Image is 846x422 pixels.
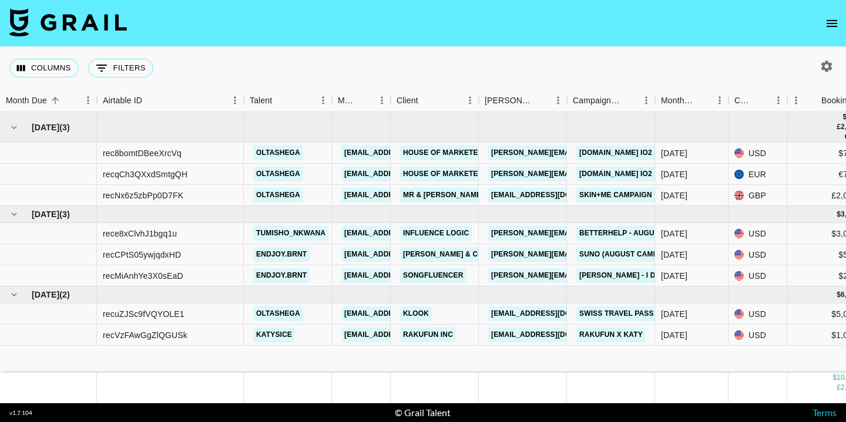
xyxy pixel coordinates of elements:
[253,268,310,283] a: endjoy.brnt
[341,188,473,202] a: [EMAIL_ADDRESS][DOMAIN_NAME]
[103,190,183,201] div: recNx6z5zbPp0D7FK
[103,249,181,261] div: recCPtS05ywjqdxHD
[576,247,681,262] a: Suno (August Campaign)
[661,270,687,282] div: Aug '25
[576,226,667,241] a: Betterhelp - August
[9,59,79,77] button: Select columns
[533,92,549,109] button: Sort
[341,268,473,283] a: [EMAIL_ADDRESS][DOMAIN_NAME]
[661,228,687,239] div: Aug '25
[479,89,567,112] div: Booker
[734,89,753,112] div: Currency
[400,268,466,283] a: Songfluencer
[576,167,655,181] a: [DOMAIN_NAME] IO2
[661,249,687,261] div: Aug '25
[576,188,655,202] a: Skin+Me Campaign
[6,89,47,112] div: Month Due
[837,383,841,393] div: £
[79,92,97,109] button: Menu
[661,147,687,159] div: Jul '25
[576,146,655,160] a: [DOMAIN_NAME] IO2
[332,89,391,112] div: Manager
[47,92,63,109] button: Sort
[103,308,184,320] div: recuZJSc9fVQYOLE1
[253,226,328,241] a: tumisho_nkwana
[488,268,680,283] a: [PERSON_NAME][EMAIL_ADDRESS][DOMAIN_NAME]
[661,168,687,180] div: Jul '25
[837,122,841,132] div: £
[338,89,357,112] div: Manager
[753,92,770,109] button: Sort
[253,167,303,181] a: Oltashega
[103,168,187,180] div: recqCh3QXxdSmtgQH
[488,328,620,342] a: [EMAIL_ADDRESS][DOMAIN_NAME]
[341,306,473,321] a: [EMAIL_ADDRESS][DOMAIN_NAME]
[400,328,456,342] a: Rakufun Inc
[573,89,621,112] div: Campaign (Type)
[461,92,479,109] button: Menu
[549,92,567,109] button: Menu
[59,121,70,133] span: ( 3 )
[488,167,680,181] a: [PERSON_NAME][EMAIL_ADDRESS][DOMAIN_NAME]
[103,270,183,282] div: recMiAnhYe3X0sEaD
[400,188,502,202] a: Mr & [PERSON_NAME] Ltd
[9,409,32,417] div: v 1.7.104
[103,228,177,239] div: rece8xClvhJ1bgq1u
[728,223,787,244] div: USD
[832,373,837,383] div: $
[400,306,432,321] a: Klook
[567,89,655,112] div: Campaign (Type)
[395,407,451,418] div: © Grail Talent
[576,328,646,342] a: Rakufun X Katy
[6,286,22,303] button: hide children
[576,306,657,321] a: Swiss Travel Pass
[253,188,303,202] a: Oltashega
[485,89,533,112] div: [PERSON_NAME]
[59,208,70,220] span: ( 3 )
[97,89,244,112] div: Airtable ID
[341,247,473,262] a: [EMAIL_ADDRESS][DOMAIN_NAME]
[250,89,272,112] div: Talent
[6,206,22,222] button: hide children
[400,247,502,262] a: [PERSON_NAME] & Co LLC
[88,59,153,77] button: Show filters
[661,308,687,320] div: Sep '25
[694,92,711,109] button: Sort
[488,146,680,160] a: [PERSON_NAME][EMAIL_ADDRESS][DOMAIN_NAME]
[837,290,841,300] div: $
[621,92,637,109] button: Sort
[787,92,805,109] button: Menu
[314,92,332,109] button: Menu
[32,208,59,220] span: [DATE]
[661,190,687,201] div: Jul '25
[341,167,473,181] a: [EMAIL_ADDRESS][DOMAIN_NAME]
[728,164,787,185] div: EUR
[820,12,844,35] button: open drawer
[341,328,473,342] a: [EMAIL_ADDRESS][DOMAIN_NAME]
[391,89,479,112] div: Client
[142,92,159,109] button: Sort
[728,89,787,112] div: Currency
[373,92,391,109] button: Menu
[400,167,491,181] a: House of Marketers
[59,289,70,301] span: ( 2 )
[253,328,295,342] a: katysice
[488,188,620,202] a: [EMAIL_ADDRESS][DOMAIN_NAME]
[418,92,435,109] button: Sort
[6,119,22,136] button: hide children
[400,146,491,160] a: House of Marketers
[341,226,473,241] a: [EMAIL_ADDRESS][DOMAIN_NAME]
[728,143,787,164] div: USD
[32,289,59,301] span: [DATE]
[728,303,787,325] div: USD
[397,89,418,112] div: Client
[244,89,332,112] div: Talent
[226,92,244,109] button: Menu
[813,407,837,418] a: Terms
[253,146,303,160] a: Oltashega
[488,306,620,321] a: [EMAIL_ADDRESS][DOMAIN_NAME]
[103,147,182,159] div: rec8bomtDBeeXrcVq
[341,146,473,160] a: [EMAIL_ADDRESS][DOMAIN_NAME]
[655,89,728,112] div: Month Due
[661,89,694,112] div: Month Due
